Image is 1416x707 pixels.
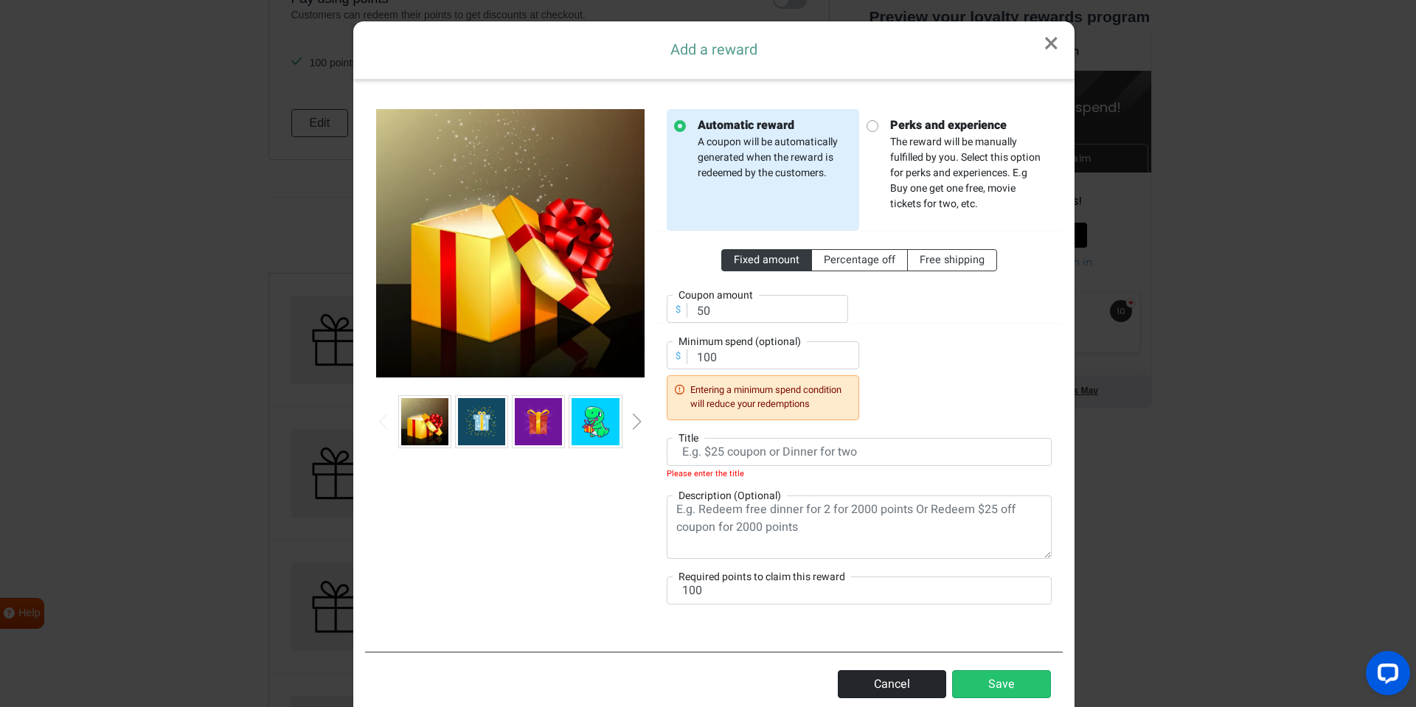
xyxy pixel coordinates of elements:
[173,354,178,364] i: ♥
[4,112,139,140] a: Earn
[359,39,1069,61] h5: Add a reward
[878,116,1044,212] p: The reward will be manually fulfilled by you. Select this option for perks and experiences. E.g B...
[168,66,180,85] strong: $1
[673,568,851,584] label: Required points to claim this reward
[686,116,852,181] p: A coupon will be automatically generated when the reward is redeemed by the customers.
[128,354,131,364] span: |
[690,383,851,411] span: Entering a minimum spend condition will reduce your redemptions
[55,66,109,85] strong: 5 points
[54,354,125,364] a: Gratisfaction
[1354,645,1416,707] iframe: LiveChat chat widget
[97,161,115,178] strong: 100
[838,670,946,698] button: Cancel
[670,349,687,363] div: $
[15,69,269,83] h4: Get for every you spend!
[698,116,852,134] strong: Automatic reward
[673,430,704,445] label: Title
[667,466,1052,478] em: Please enter the title
[189,354,231,364] a: Apps Mav
[673,288,759,303] label: Coupon amount
[952,670,1051,698] button: Save
[65,191,220,216] a: Create Account
[890,116,1044,134] strong: Perks and experience
[139,112,281,141] a: Claim
[190,224,225,236] a: Sign in
[27,163,258,176] h3: Earn welcome points!
[27,223,258,237] p: Already have an Account?
[8,13,277,26] h2: Loyalty Rewards Program
[670,303,687,317] div: $
[673,334,807,349] label: Minimum spend (optional)
[667,438,1052,466] input: E.g. $25 coupon or Dinner for two
[734,252,799,268] span: Fixed amount
[673,487,787,503] label: Description (Optional)
[920,252,985,268] span: Free shipping
[824,252,895,268] span: Percentage off
[634,414,641,430] div: Next slide
[380,414,387,430] div: Previous slide
[1028,21,1075,66] a: Close
[1,344,284,375] p: Made with by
